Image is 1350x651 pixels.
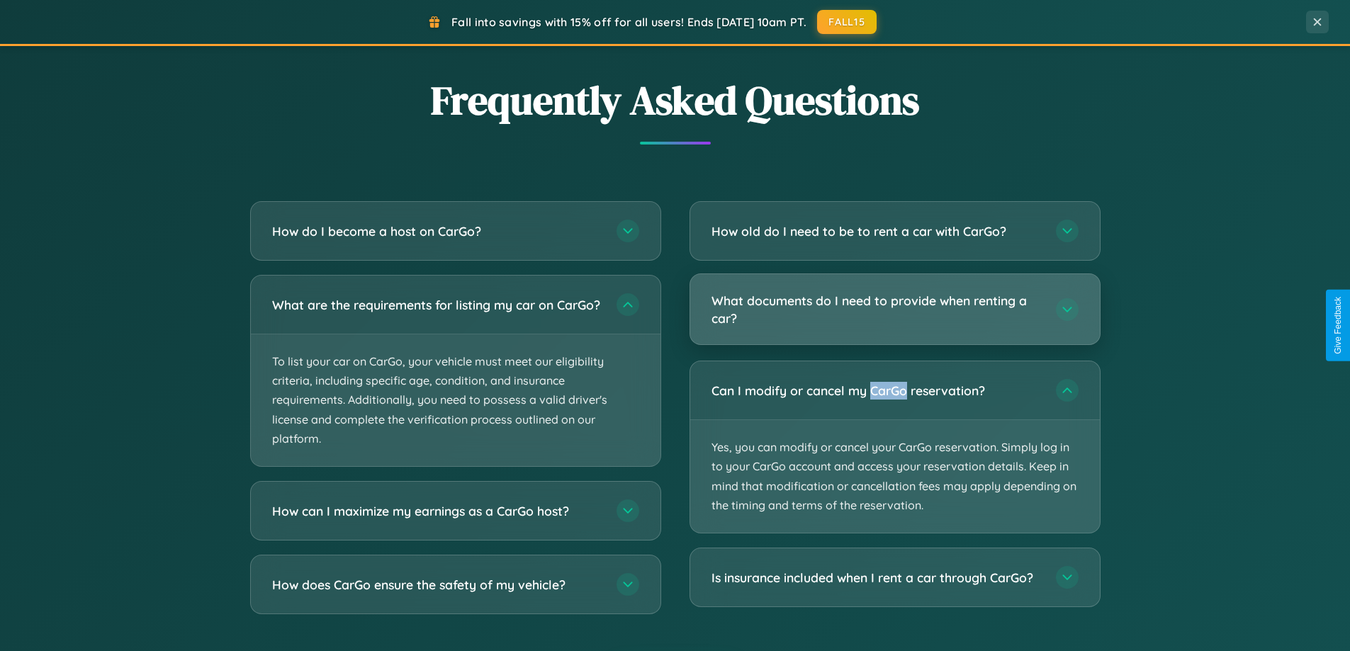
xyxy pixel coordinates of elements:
[711,292,1042,327] h3: What documents do I need to provide when renting a car?
[272,502,602,520] h3: How can I maximize my earnings as a CarGo host?
[711,569,1042,587] h3: Is insurance included when I rent a car through CarGo?
[272,576,602,594] h3: How does CarGo ensure the safety of my vehicle?
[817,10,877,34] button: FALL15
[711,222,1042,240] h3: How old do I need to be to rent a car with CarGo?
[451,15,806,29] span: Fall into savings with 15% off for all users! Ends [DATE] 10am PT.
[250,73,1101,128] h2: Frequently Asked Questions
[272,296,602,314] h3: What are the requirements for listing my car on CarGo?
[272,222,602,240] h3: How do I become a host on CarGo?
[251,334,660,466] p: To list your car on CarGo, your vehicle must meet our eligibility criteria, including specific ag...
[690,420,1100,533] p: Yes, you can modify or cancel your CarGo reservation. Simply log in to your CarGo account and acc...
[711,382,1042,400] h3: Can I modify or cancel my CarGo reservation?
[1333,297,1343,354] div: Give Feedback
